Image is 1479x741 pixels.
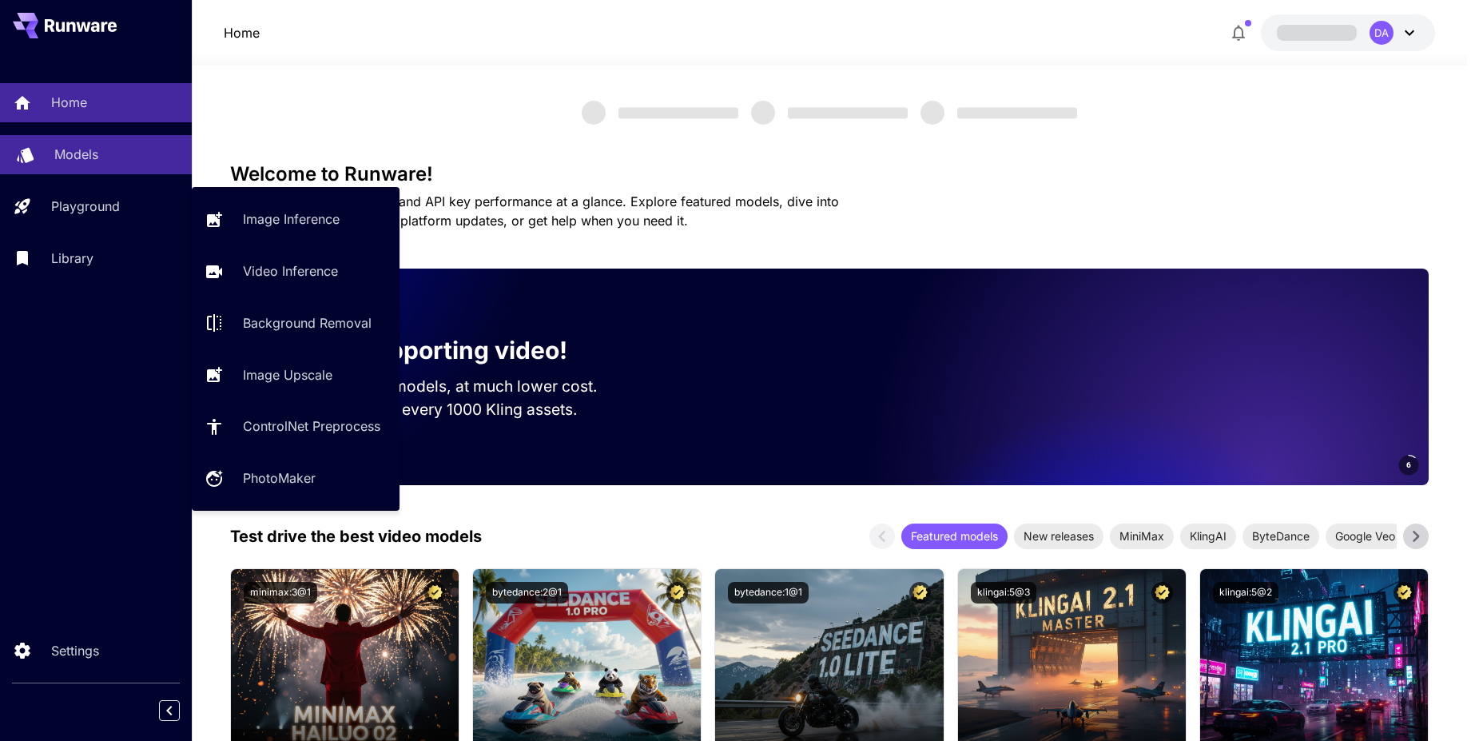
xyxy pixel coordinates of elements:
p: Playground [51,197,120,216]
span: 6 [1406,459,1411,471]
button: minimax:3@1 [244,582,317,604]
p: Test drive the best video models [230,524,482,548]
nav: breadcrumb [224,23,260,42]
p: ControlNet Preprocess [243,416,380,436]
p: Run the best video models, at much lower cost. [256,375,628,398]
p: Home [224,23,260,42]
span: MiniMax [1110,528,1174,544]
span: Google Veo [1326,528,1405,544]
p: Video Inference [243,261,338,281]
p: Image Upscale [243,365,332,384]
button: Certified Model – Vetted for best performance and includes a commercial license. [1151,582,1173,604]
button: klingai:5@2 [1213,582,1278,604]
p: Image Inference [243,209,340,229]
a: Image Inference [192,200,400,239]
button: Certified Model – Vetted for best performance and includes a commercial license. [909,582,931,604]
p: Library [51,249,93,268]
button: Collapse sidebar [159,700,180,721]
button: bytedance:1@1 [728,582,809,604]
span: New releases [1014,528,1103,544]
span: Featured models [901,528,1008,544]
button: Certified Model – Vetted for best performance and includes a commercial license. [424,582,446,604]
div: DA [1370,21,1394,45]
p: PhotoMaker [243,468,316,488]
button: bytedance:2@1 [486,582,568,604]
p: Save up to $500 for every 1000 Kling assets. [256,398,628,421]
h3: Welcome to Runware! [230,163,1429,185]
p: Models [54,145,98,164]
button: Certified Model – Vetted for best performance and includes a commercial license. [666,582,688,604]
button: Certified Model – Vetted for best performance and includes a commercial license. [1394,582,1415,604]
a: Background Removal [192,304,400,343]
p: Now supporting video! [300,333,567,369]
button: klingai:5@3 [971,582,1036,604]
a: PhotoMaker [192,459,400,498]
p: Home [51,93,87,112]
span: Check out your usage stats and API key performance at a glance. Explore featured models, dive int... [230,193,839,229]
span: KlingAI [1180,528,1236,544]
p: Settings [51,641,99,660]
a: Image Upscale [192,355,400,394]
p: Background Removal [243,313,372,333]
a: ControlNet Preprocess [192,407,400,446]
div: Collapse sidebar [171,696,192,725]
a: Video Inference [192,252,400,291]
span: ByteDance [1242,528,1319,544]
